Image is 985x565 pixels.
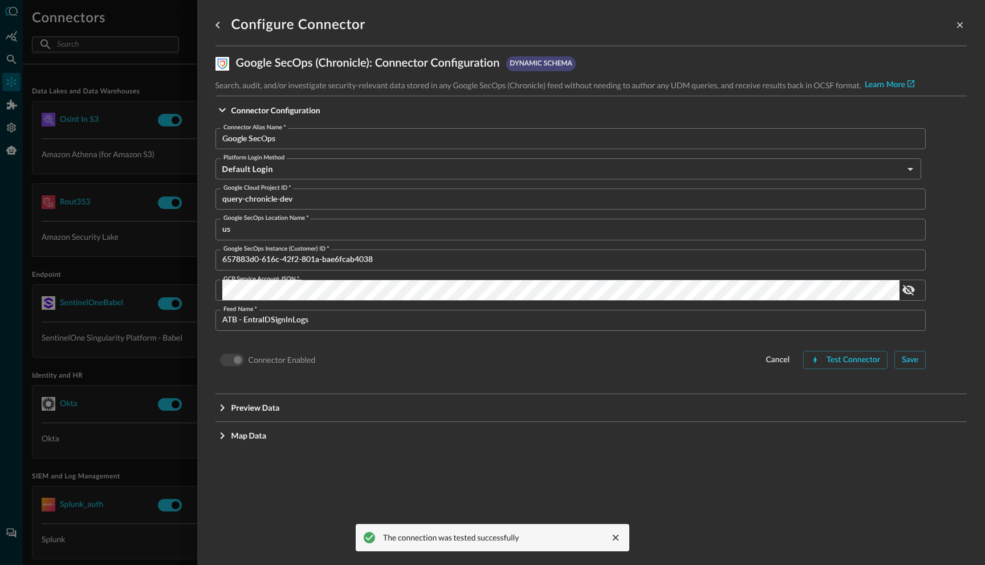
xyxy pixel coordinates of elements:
label: Google Cloud Project ID [223,183,291,193]
button: Connector Configuration [215,96,967,124]
button: Preview Data [215,394,967,421]
p: Connector Enabled [249,354,316,366]
button: Map Data [215,422,967,449]
button: cancel [759,351,796,369]
svg: Expand More [215,103,229,117]
button: close message [609,531,622,544]
div: Test Connector [827,353,880,367]
p: Search, audit, and/or investigate security-relevant data stored in any Google SecOps (Chronicle) ... [215,79,861,91]
a: Learn More [865,79,914,91]
button: Test Connector [803,351,888,369]
button: close-drawer [953,18,967,32]
label: Connector Alias Name [223,123,286,132]
p: Map Data [231,429,267,441]
div: cancel [766,353,789,367]
div: The connection was tested successfully [383,532,519,543]
h5: Default Login [222,163,903,175]
p: Google SecOps (Chronicle) : Connector Configuration [236,55,500,72]
div: Save [902,353,918,367]
svg: Expand More [215,401,229,415]
label: Feed Name [223,305,257,314]
h1: Configure Connector [231,16,365,34]
button: go back [209,16,227,34]
div: Connector Configuration [215,124,967,394]
p: Connector Configuration [231,104,320,116]
svg: Expand More [215,429,229,443]
label: GCP Service Account JSON [223,275,299,284]
button: show password [899,281,918,299]
label: Google SecOps Location Name [223,214,309,223]
img: GoogleSecOps.svg [215,57,229,71]
button: Save [894,351,926,369]
p: dynamic schema [510,59,572,69]
label: Google SecOps Instance (Customer) ID [223,244,329,253]
label: Platform Login Method [223,153,284,162]
p: Preview Data [231,402,280,413]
